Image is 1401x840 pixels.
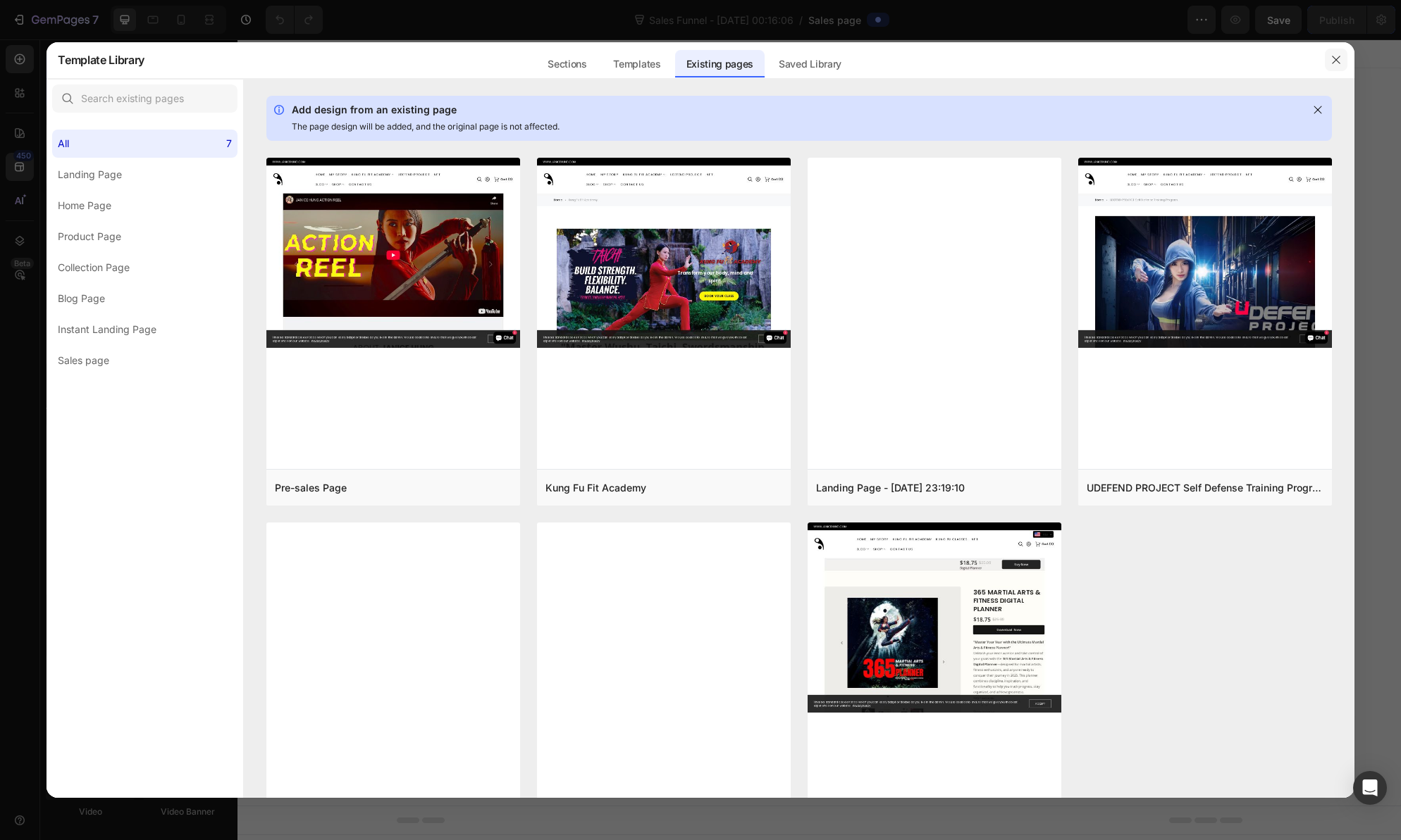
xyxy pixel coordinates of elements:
[545,479,646,496] div: Kung Fu Fit Academy
[438,432,598,460] button: Use existing page designs
[58,197,111,214] div: Home Page
[816,479,965,496] div: Landing Page - [DATE] 23:19:10
[58,228,121,245] div: Product Page
[602,50,672,78] div: Templates
[58,135,69,152] div: All
[675,50,765,78] div: Existing pages
[266,158,520,348] img: -_portrait.jpg
[58,42,144,78] h2: Template Library
[292,101,1303,118] div: Add design from an existing page
[292,118,1303,135] div: The page design will be added, and the original page is not affected.
[536,50,598,78] div: Sections
[52,84,237,113] input: Search existing pages
[1078,158,1332,348] img: -pages-udefend-project_portrait.jpg
[58,259,130,276] div: Collection Page
[226,135,232,152] div: 7
[275,479,347,496] div: Pre-sales Page
[1353,771,1387,805] div: Open Intercom Messenger
[58,166,122,183] div: Landing Page
[767,50,853,78] div: Saved Library
[475,404,689,421] div: Start building with Sections/Elements or
[808,522,1061,713] img: -products-365-martial-arts-fitness-digital-plannerviewgp-template-550557815295443790_portrait.jpg
[537,158,791,348] img: -pages-kung-fu-fit-academy_portrait.jpg
[58,352,109,369] div: Sales page
[487,511,677,522] div: Start with Generating from URL or image
[58,290,105,307] div: Blog Page
[1087,479,1323,496] div: UDEFEND PROJECT Self Defense Training Program
[607,432,726,460] button: Explore templates
[58,321,156,338] div: Instant Landing Page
